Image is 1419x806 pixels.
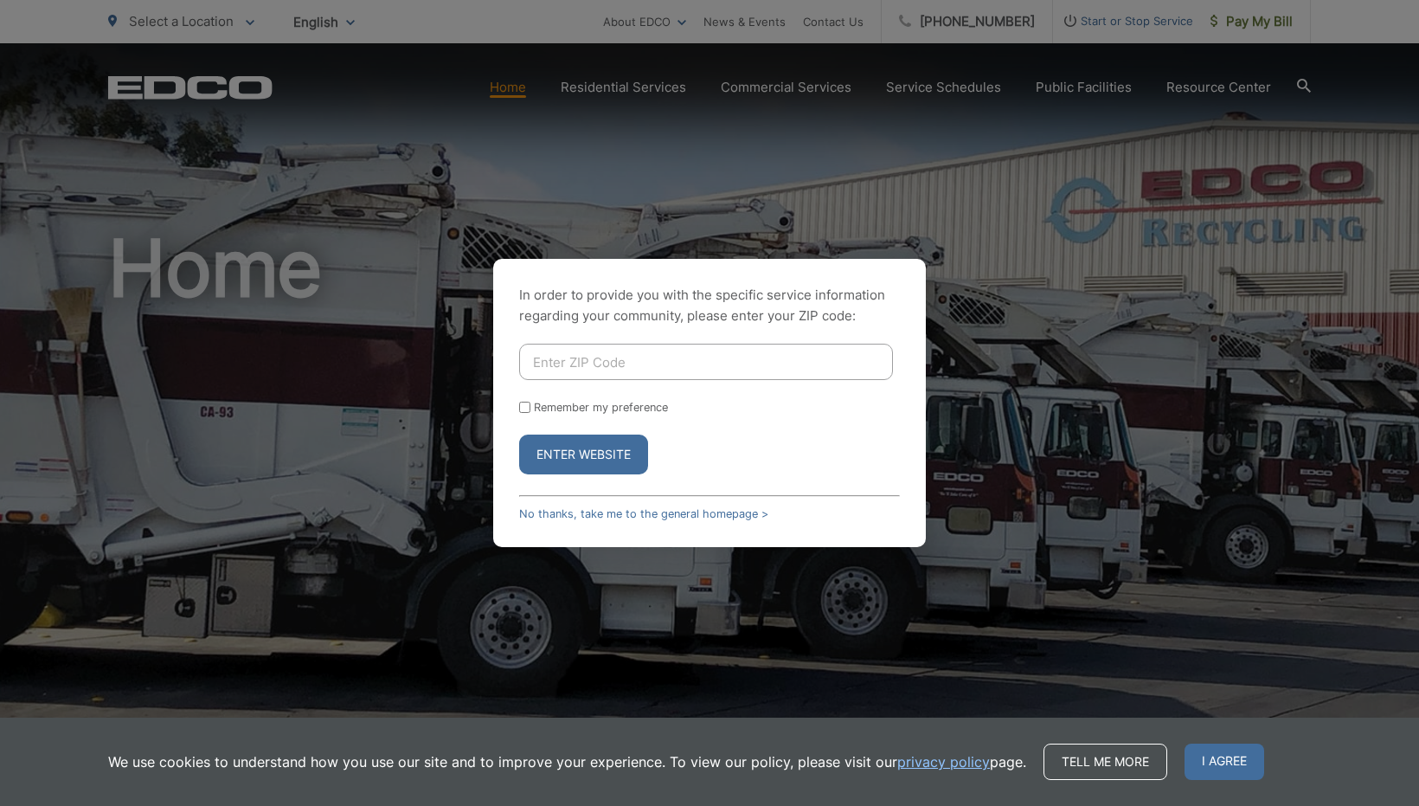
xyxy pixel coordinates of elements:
[1043,744,1167,780] a: Tell me more
[108,751,1026,772] p: We use cookies to understand how you use our site and to improve your experience. To view our pol...
[519,507,768,520] a: No thanks, take me to the general homepage >
[897,751,990,772] a: privacy policy
[1185,744,1264,780] span: I agree
[519,285,900,326] p: In order to provide you with the specific service information regarding your community, please en...
[534,401,668,414] label: Remember my preference
[519,435,648,474] button: Enter Website
[519,344,893,380] input: Enter ZIP Code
